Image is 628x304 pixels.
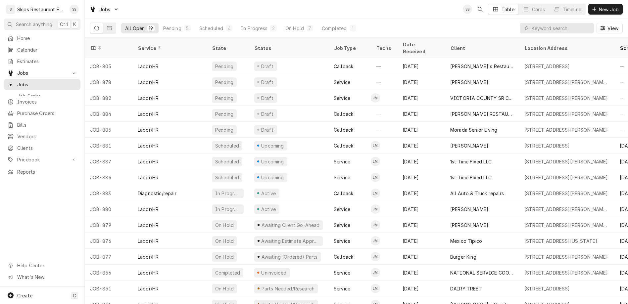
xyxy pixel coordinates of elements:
[70,5,79,14] div: Shan Skipper's Avatar
[85,122,132,138] div: JOB-885
[215,95,234,102] div: Pending
[532,23,591,33] input: Keyword search
[260,126,274,133] div: Draft
[450,222,488,229] div: [PERSON_NAME]
[532,6,545,13] div: Cards
[4,79,80,90] a: Jobs
[85,201,132,217] div: JOB-880
[376,45,392,52] div: Techs
[450,174,492,181] div: 1st Time Fixed LLC
[450,79,488,86] div: [PERSON_NAME]
[17,98,77,105] span: Invoices
[138,95,159,102] div: Labor/HR
[371,236,380,245] div: Jason Marroquin's Avatar
[524,285,570,292] div: [STREET_ADDRESS]
[138,79,159,86] div: Labor/HR
[397,233,445,249] div: [DATE]
[371,106,397,122] div: —
[450,190,504,197] div: All Auto & Truck repairs
[215,269,241,276] div: Completed
[215,190,241,197] div: In Progress
[371,157,380,166] div: LM
[85,153,132,169] div: JOB-887
[260,190,277,197] div: Active
[73,21,76,28] span: K
[4,33,80,44] a: Home
[271,25,275,32] div: 2
[524,142,570,149] div: [STREET_ADDRESS]
[17,35,77,42] span: Home
[17,121,77,128] span: Bills
[85,90,132,106] div: JOB-882
[138,110,159,117] div: Labor/HR
[85,265,132,281] div: JOB-856
[524,63,570,70] div: [STREET_ADDRESS]
[60,21,69,28] span: Ctrl
[261,253,318,260] div: Awaiting (Ordered) Parts
[475,4,485,15] button: Open search
[334,222,350,229] div: Service
[524,238,597,244] div: [STREET_ADDRESS][US_STATE]
[588,4,623,15] button: New Job
[397,201,445,217] div: [DATE]
[4,19,80,30] button: Search anythingCtrlK
[4,119,80,130] a: Bills
[524,222,609,229] div: [STREET_ADDRESS][PERSON_NAME][PERSON_NAME]
[215,110,234,117] div: Pending
[371,204,380,214] div: JM
[371,284,380,293] div: Longino Monroe's Avatar
[16,21,52,28] span: Search anything
[334,206,350,213] div: Service
[322,25,347,32] div: Completed
[260,63,274,70] div: Draft
[138,206,159,213] div: Labor/HR
[260,110,274,117] div: Draft
[17,293,32,298] span: Create
[371,58,397,74] div: —
[371,93,380,103] div: JM
[85,58,132,74] div: JOB-805
[215,238,234,244] div: On Hold
[261,158,285,165] div: Upcoming
[397,217,445,233] div: [DATE]
[563,6,581,13] div: Timeline
[85,138,132,153] div: JOB-881
[227,25,231,32] div: 4
[334,110,353,117] div: Callback
[371,268,380,277] div: JM
[334,174,350,181] div: Service
[524,95,608,102] div: [STREET_ADDRESS][PERSON_NAME]
[397,74,445,90] div: [DATE]
[138,158,159,165] div: Labor/HR
[212,45,244,52] div: State
[606,25,620,32] span: View
[17,145,77,152] span: Clients
[450,126,497,133] div: Morada Senior Living
[215,63,234,70] div: Pending
[334,126,353,133] div: Callback
[260,95,274,102] div: Draft
[85,217,132,233] div: JOB-879
[138,238,159,244] div: Labor/HR
[371,173,380,182] div: LM
[70,5,79,14] div: SS
[261,222,320,229] div: Awaiting Client Go-Ahead
[17,46,77,53] span: Calendar
[215,285,234,292] div: On Hold
[334,95,350,102] div: Service
[450,95,514,102] div: VICTORIA COUNTY SR CITIZENS CTR
[524,158,608,165] div: [STREET_ADDRESS][PERSON_NAME]
[334,142,353,149] div: Callback
[4,91,80,102] a: Job Series
[138,63,159,70] div: Labor/HR
[87,4,122,15] a: Go to Jobs
[90,45,126,52] div: ID
[371,141,380,150] div: Longino Monroe's Avatar
[334,158,350,165] div: Service
[524,126,608,133] div: [STREET_ADDRESS][PERSON_NAME]
[463,5,472,14] div: Shan Skipper's Avatar
[450,158,492,165] div: 1st Time Fixed LLC
[450,269,514,276] div: NATIONAL SERVICE COOPERATIVE
[371,220,380,230] div: Jason Marroquin's Avatar
[260,206,277,213] div: Active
